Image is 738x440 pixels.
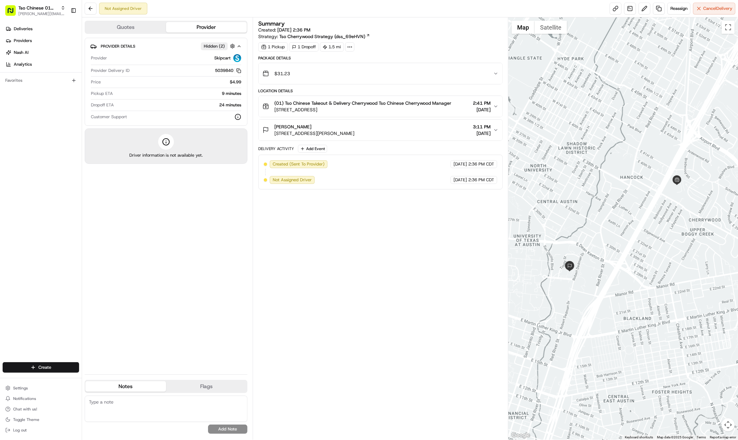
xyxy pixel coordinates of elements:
[91,102,114,108] span: Dropoff ETA
[3,415,79,424] button: Toggle Theme
[3,362,79,373] button: Create
[667,3,690,14] button: Reassign
[53,144,108,156] a: 💻API Documentation
[710,435,736,439] a: Report a map error
[14,26,32,32] span: Deliveries
[468,177,494,183] span: 2:36 PM CDT
[62,147,105,154] span: API Documentation
[273,161,325,167] span: Created (Sent To Provider)
[91,114,127,120] span: Customer Support
[90,41,242,52] button: Provider DetailsHidden (2)
[13,385,28,391] span: Settings
[166,381,247,392] button: Flags
[230,79,241,85] span: $4.99
[7,114,17,124] img: Brigitte Vinadas
[273,177,312,183] span: Not Assigned Driver
[298,145,327,153] button: Add Event
[258,146,294,151] div: Delivery Activity
[258,42,288,52] div: 1 Pickup
[277,27,310,33] span: [DATE] 2:36 PM
[204,43,225,49] span: Hidden ( 2 )
[3,384,79,393] button: Settings
[13,120,18,125] img: 1736555255976-a54dd68f-1ca7-489b-9aae-adbdc363a1c4
[13,396,36,401] span: Notifications
[14,38,32,44] span: Providers
[258,33,370,40] div: Strategy:
[697,435,706,439] a: Terms
[3,59,82,70] a: Analytics
[201,42,237,50] button: Hidden (2)
[13,417,39,422] span: Toggle Theme
[18,11,65,16] button: [PERSON_NAME][EMAIL_ADDRESS][DOMAIN_NAME]
[722,418,735,431] button: Map camera controls
[166,22,247,33] button: Provider
[112,65,119,73] button: Start new chat
[7,63,18,75] img: 1736555255976-a54dd68f-1ca7-489b-9aae-adbdc363a1c4
[14,63,26,75] img: 1738778727109-b901c2ba-d612-49f7-a14d-d897ce62d23f
[258,88,503,94] div: Location Details
[116,91,241,97] div: 9 minutes
[510,431,532,440] a: Open this area in Google Maps (opens a new window)
[30,70,90,75] div: We're available if you need us!
[473,100,491,106] span: 2:41 PM
[258,55,503,61] div: Package Details
[54,102,57,107] span: •
[670,6,687,11] span: Reassign
[512,21,535,34] button: Show street map
[85,22,166,33] button: Quotes
[3,3,68,18] button: Tso Chinese 01 Cherrywood[PERSON_NAME][EMAIL_ADDRESS][DOMAIN_NAME]
[91,79,101,85] span: Price
[13,407,37,412] span: Chat with us!
[91,68,130,74] span: Provider Delivery ID
[18,5,58,11] button: Tso Chinese 01 Cherrywood
[289,42,319,52] div: 1 Dropoff
[58,102,72,107] span: [DATE]
[14,50,29,55] span: Nash AI
[91,91,113,97] span: Pickup ETA
[58,120,72,125] span: [DATE]
[510,431,532,440] img: Google
[30,63,108,70] div: Start new chat
[55,148,61,153] div: 💻
[722,21,735,34] button: Toggle fullscreen view
[101,44,135,49] span: Provider Details
[258,21,285,27] h3: Summary
[258,27,310,33] span: Created:
[274,100,451,106] span: (01) Tso Chinese Takeout & Delivery Cherrywood Tso Chinese Cherrywood Manager
[259,96,503,117] button: (01) Tso Chinese Takeout & Delivery Cherrywood Tso Chinese Cherrywood Manager[STREET_ADDRESS]2:41...
[14,61,32,67] span: Analytics
[3,405,79,414] button: Chat with us!
[7,96,17,106] img: Angelique Valdez
[38,364,51,370] span: Create
[13,428,27,433] span: Log out
[703,6,732,11] span: Cancel Delivery
[259,63,503,84] button: $31.23
[473,106,491,113] span: [DATE]
[3,47,82,58] a: Nash AI
[3,75,79,86] div: Favorites
[13,102,18,108] img: 1736555255976-a54dd68f-1ca7-489b-9aae-adbdc363a1c4
[625,435,653,440] button: Keyboard shortcuts
[274,70,290,77] span: $31.23
[279,33,370,40] a: Tso Cherrywood Strategy (dss_69eHVN)
[116,102,241,108] div: 24 minutes
[85,381,166,392] button: Notes
[129,152,203,158] span: Driver information is not available yet.
[473,123,491,130] span: 3:11 PM
[274,123,311,130] span: [PERSON_NAME]
[453,161,467,167] span: [DATE]
[259,120,503,141] button: [PERSON_NAME][STREET_ADDRESS][PERSON_NAME]3:11 PM[DATE]
[453,177,467,183] span: [DATE]
[91,55,107,61] span: Provider
[102,84,119,92] button: See all
[233,54,241,62] img: profile_skipcart_partner.png
[279,33,365,40] span: Tso Cherrywood Strategy (dss_69eHVN)
[320,42,344,52] div: 1.5 mi
[46,163,79,168] a: Powered byPylon
[17,43,108,50] input: Clear
[4,144,53,156] a: 📗Knowledge Base
[65,163,79,168] span: Pylon
[473,130,491,137] span: [DATE]
[468,161,494,167] span: 2:36 PM CDT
